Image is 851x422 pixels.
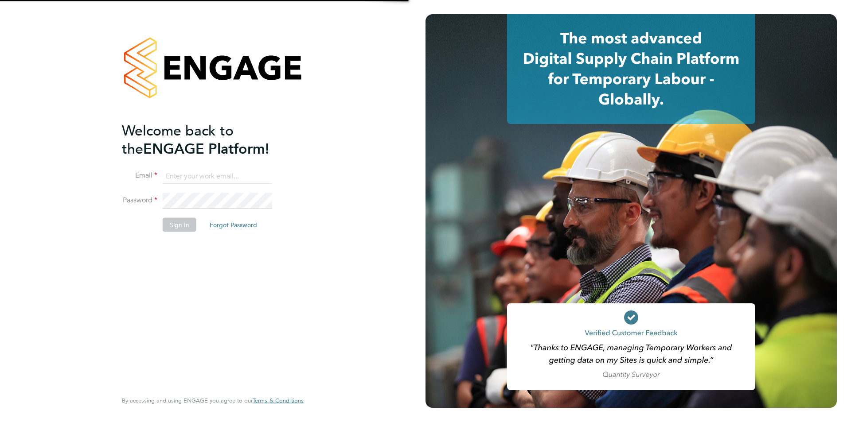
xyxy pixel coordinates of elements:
span: By accessing and using ENGAGE you agree to our [122,397,304,404]
input: Enter your work email... [163,168,272,184]
span: Welcome back to the [122,122,234,157]
span: Terms & Conditions [253,397,304,404]
label: Password [122,196,157,205]
h2: ENGAGE Platform! [122,121,295,158]
label: Email [122,171,157,180]
a: Terms & Conditions [253,397,304,404]
button: Sign In [163,218,196,232]
button: Forgot Password [203,218,264,232]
